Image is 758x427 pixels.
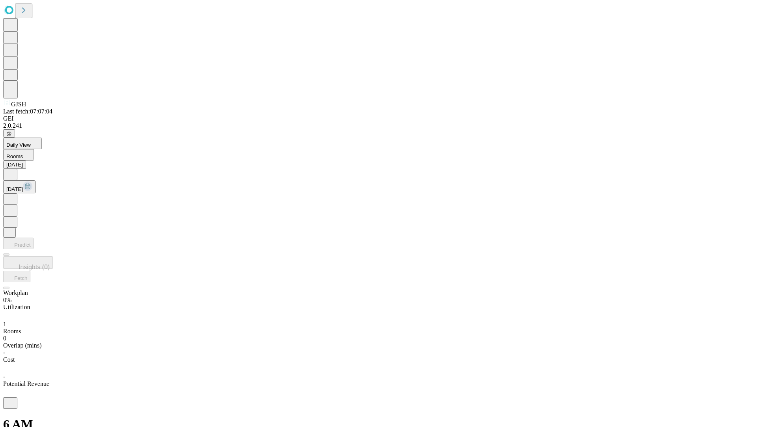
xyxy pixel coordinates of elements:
span: Overlap (mins) [3,342,41,349]
span: - [3,373,5,380]
span: Potential Revenue [3,380,49,387]
span: - [3,349,5,356]
button: @ [3,129,15,138]
button: Daily View [3,138,42,149]
span: Insights (0) [19,264,50,270]
span: Last fetch: 07:07:04 [3,108,53,115]
span: Utilization [3,304,30,310]
button: Fetch [3,271,30,282]
span: Daily View [6,142,31,148]
div: 2.0.241 [3,122,755,129]
button: [DATE] [3,180,36,193]
button: [DATE] [3,161,26,169]
button: Insights (0) [3,256,53,269]
span: Rooms [6,153,23,159]
button: Predict [3,238,34,249]
span: 0 [3,335,6,342]
span: 0% [3,297,11,303]
button: Rooms [3,149,34,161]
span: Workplan [3,289,28,296]
span: Cost [3,356,15,363]
span: @ [6,130,12,136]
div: GEI [3,115,755,122]
span: GJSH [11,101,26,108]
span: [DATE] [6,186,23,192]
span: Rooms [3,328,21,334]
span: 1 [3,321,6,327]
